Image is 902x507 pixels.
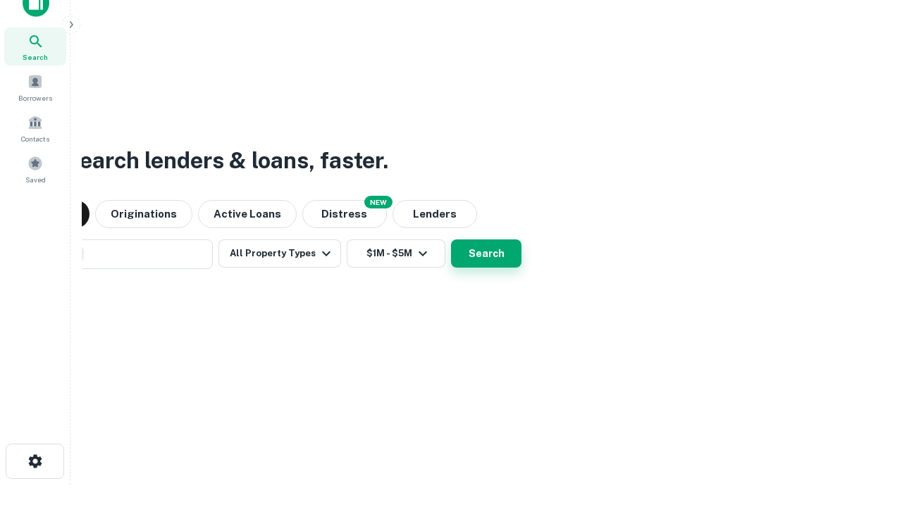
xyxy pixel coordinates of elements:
button: All Property Types [218,239,341,268]
span: Saved [25,174,46,185]
a: Search [4,27,66,65]
span: Contacts [21,133,49,144]
a: Contacts [4,109,66,147]
button: Lenders [393,200,477,228]
button: Search [451,239,521,268]
button: $1M - $5M [347,239,445,268]
iframe: Chat Widget [832,394,902,462]
span: Search [23,51,48,63]
h3: Search lenders & loans, faster. [64,144,388,177]
a: Borrowers [4,68,66,106]
span: Borrowers [18,92,52,104]
a: Saved [4,150,66,188]
button: Originations [95,200,192,228]
div: NEW [364,196,393,208]
button: Search distressed loans with lien and other non-mortgage details. [302,200,387,228]
button: Active Loans [198,200,297,228]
